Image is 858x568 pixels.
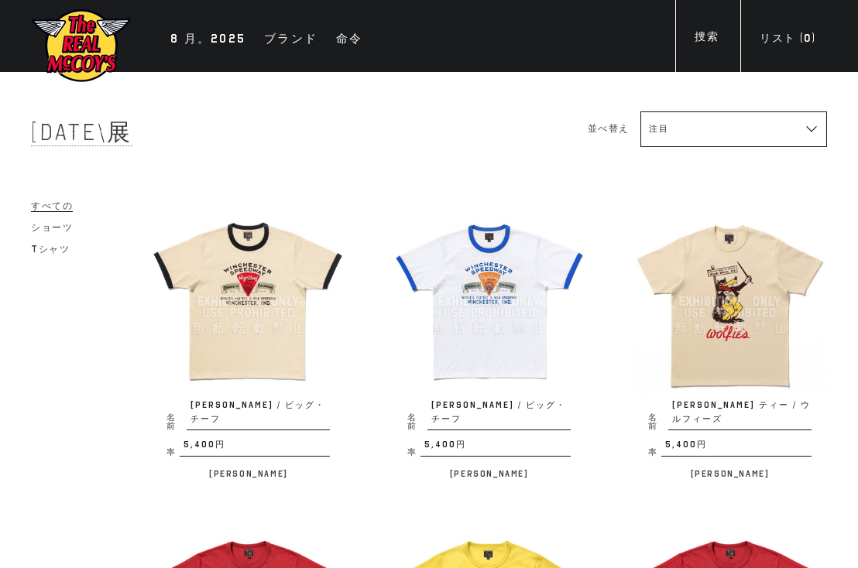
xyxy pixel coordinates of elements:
[648,448,661,457] span: 率
[31,222,73,233] span: ショーツ
[328,29,371,51] a: 命令
[31,244,70,255] span: Tシャツ
[166,448,180,457] span: 率
[675,29,738,50] a: 捜索
[31,118,133,146] span: [DATE]展
[163,29,253,51] a: 8 月。2025
[740,30,835,51] a: リスト (0)
[31,200,73,212] span: すべての
[760,32,811,45] font: リスト (
[31,218,73,237] a: ショーツ
[392,204,586,399] img: ジョー・マッコイ・ティー / ビッグ・チーフ
[804,32,811,45] span: 0
[31,240,70,258] a: Tシャツ
[336,29,363,51] div: 命令
[661,438,812,457] span: 5,400円
[151,204,345,483] a: ジョー・マッコイ・ティー / ビッグ・チーフ 名前[PERSON_NAME] / ビッグ・チーフ 率5,400円 [PERSON_NAME]
[187,399,330,430] span: [PERSON_NAME] / ビッグ・チーフ
[668,399,812,430] span: [PERSON_NAME] ティー / ウルフィーズ
[633,204,827,399] img: ジョー・マッコイ ティー / ウルフィーズ
[31,197,73,215] a: すべての
[633,204,827,483] a: ジョー・マッコイ ティー / ウルフィーズ 名前[PERSON_NAME] ティー / ウルフィーズ 率5,400円 [PERSON_NAME]
[427,399,571,430] span: [PERSON_NAME] / ビッグ・チーフ
[695,29,719,50] div: 捜索
[648,413,668,430] span: 名前
[392,204,586,483] a: ジョー・マッコイ・ティー / ビッグ・チーフ 名前[PERSON_NAME] / ビッグ・チーフ 率5,400円 [PERSON_NAME]
[180,438,330,457] span: 5,400円
[760,30,815,51] div: )
[633,464,827,483] p: [PERSON_NAME]
[151,464,345,483] p: [PERSON_NAME]
[407,413,427,430] span: 名前
[392,464,586,483] p: [PERSON_NAME]
[407,448,420,457] span: 率
[588,123,630,134] label: 並べ替え
[170,29,245,51] div: 8 月。2025
[166,413,187,430] span: 名前
[264,29,317,51] div: ブランド
[31,8,132,84] img: マッコイズ展
[420,438,571,457] span: 5,400円
[151,204,345,399] img: ジョー・マッコイ・ティー / ビッグ・チーフ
